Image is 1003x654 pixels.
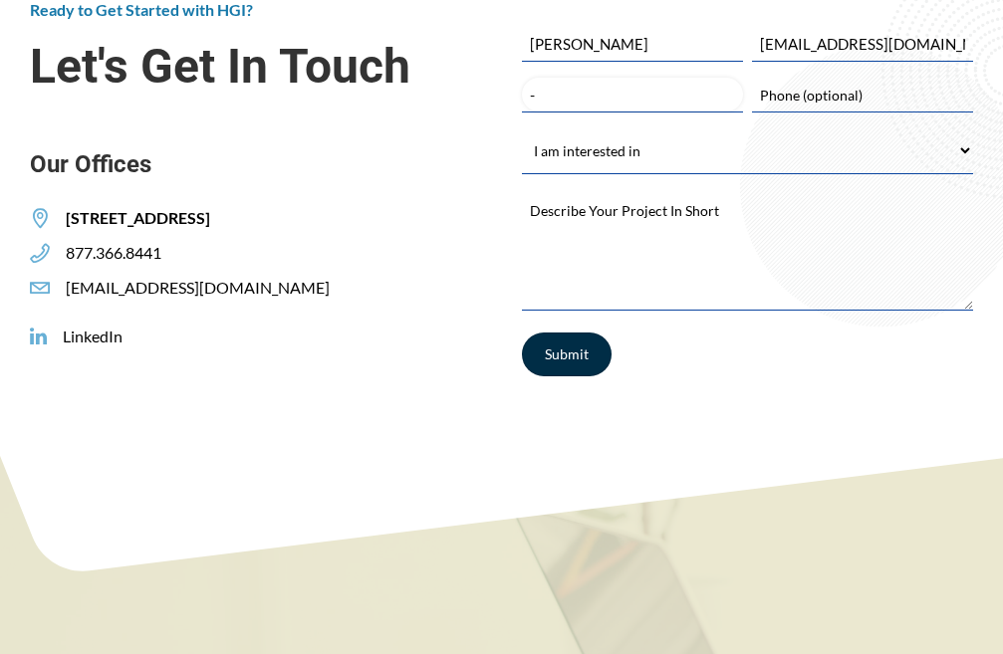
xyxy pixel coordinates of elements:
[30,327,123,347] a: LinkedIn
[47,327,123,347] span: LinkedIn
[30,39,482,94] span: Let's Get In Touch
[30,278,330,299] a: [EMAIL_ADDRESS][DOMAIN_NAME]
[752,27,973,61] input: Email
[522,332,613,377] input: Submit
[50,243,161,264] span: 877.366.8441
[752,78,973,111] input: Phone (optional)
[522,27,743,61] input: Name
[50,208,210,229] span: [STREET_ADDRESS]
[30,149,482,180] span: Our Offices
[50,278,330,299] span: [EMAIL_ADDRESS][DOMAIN_NAME]
[30,243,161,264] a: 877.366.8441
[522,78,743,111] input: Company (optional)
